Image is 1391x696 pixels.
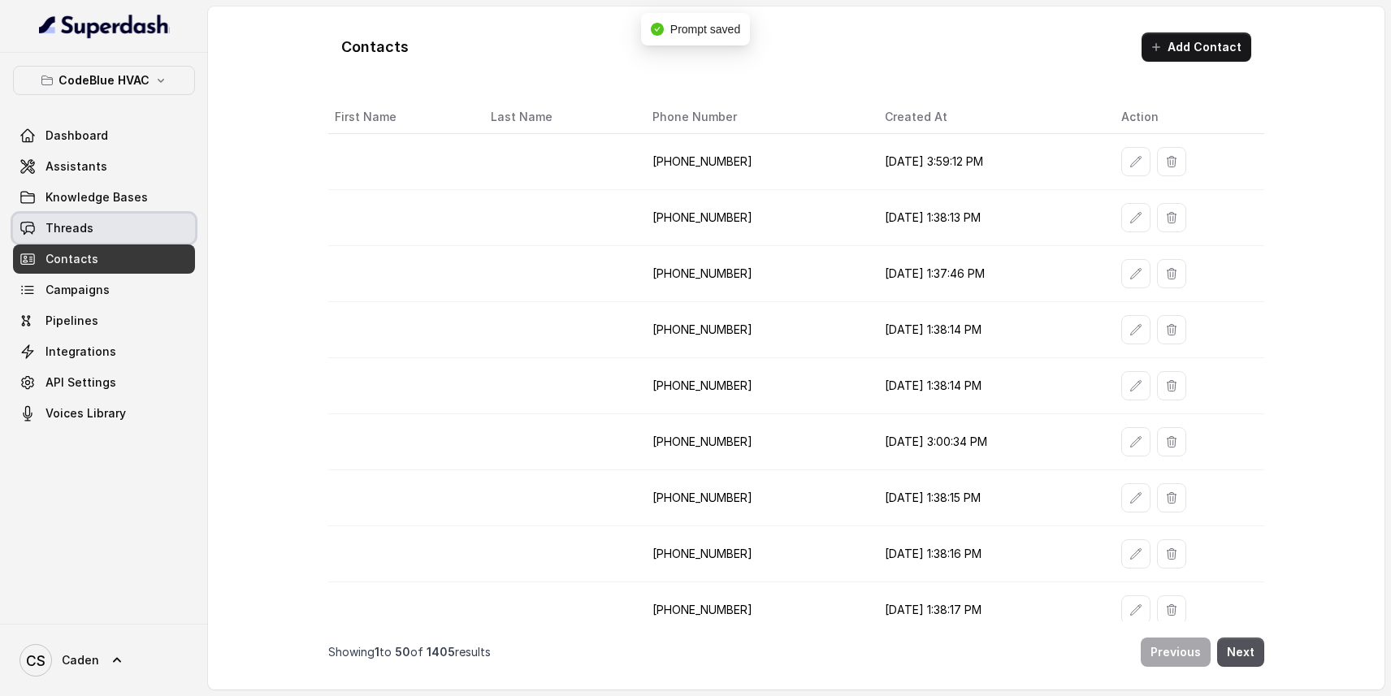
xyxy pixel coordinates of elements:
[13,152,195,181] a: Assistants
[45,189,148,205] span: Knowledge Bases
[45,405,126,421] span: Voices Library
[427,645,455,659] span: 1405
[13,66,195,95] button: CodeBlue HVAC
[45,158,107,175] span: Assistants
[45,251,98,267] span: Contacts
[45,128,108,144] span: Dashboard
[39,13,170,39] img: light.svg
[639,358,872,414] td: [PHONE_NUMBER]
[639,526,872,582] td: [PHONE_NUMBER]
[328,101,478,134] th: First Name
[13,214,195,243] a: Threads
[45,374,116,391] span: API Settings
[13,275,195,305] a: Campaigns
[62,652,99,668] span: Caden
[13,368,195,397] a: API Settings
[45,313,98,329] span: Pipelines
[639,101,872,134] th: Phone Number
[639,190,872,246] td: [PHONE_NUMBER]
[872,526,1108,582] td: [DATE] 1:38:16 PM
[1217,638,1264,667] button: Next
[341,34,409,60] h1: Contacts
[45,344,116,360] span: Integrations
[639,302,872,358] td: [PHONE_NUMBER]
[872,246,1108,302] td: [DATE] 1:37:46 PM
[13,399,195,428] a: Voices Library
[639,246,872,302] td: [PHONE_NUMBER]
[13,121,195,150] a: Dashboard
[1108,101,1264,134] th: Action
[26,652,45,669] text: CS
[13,638,195,683] a: Caden
[328,628,1264,677] nav: Pagination
[872,414,1108,470] td: [DATE] 3:00:34 PM
[13,183,195,212] a: Knowledge Bases
[639,582,872,638] td: [PHONE_NUMBER]
[639,414,872,470] td: [PHONE_NUMBER]
[651,23,664,36] span: check-circle
[13,306,195,335] a: Pipelines
[872,134,1108,190] td: [DATE] 3:59:12 PM
[872,358,1108,414] td: [DATE] 1:38:14 PM
[13,244,195,274] a: Contacts
[872,190,1108,246] td: [DATE] 1:38:13 PM
[1142,32,1251,62] button: Add Contact
[478,101,639,134] th: Last Name
[670,23,740,36] span: Prompt saved
[45,282,110,298] span: Campaigns
[872,582,1108,638] td: [DATE] 1:38:17 PM
[872,302,1108,358] td: [DATE] 1:38:14 PM
[13,337,195,366] a: Integrations
[45,220,93,236] span: Threads
[375,645,379,659] span: 1
[58,71,149,90] p: CodeBlue HVAC
[639,470,872,526] td: [PHONE_NUMBER]
[395,645,410,659] span: 50
[872,101,1108,134] th: Created At
[872,470,1108,526] td: [DATE] 1:38:15 PM
[328,644,491,660] p: Showing to of results
[1141,638,1211,667] button: Previous
[639,134,872,190] td: [PHONE_NUMBER]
